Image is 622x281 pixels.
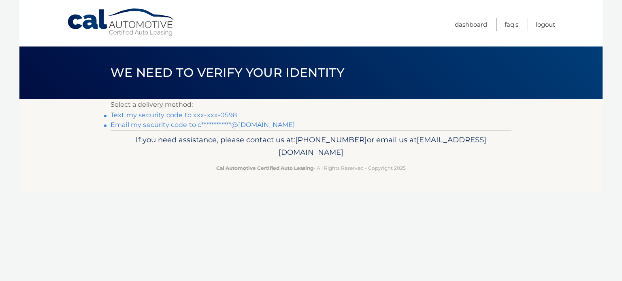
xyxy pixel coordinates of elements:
p: Select a delivery method: [111,99,511,110]
a: FAQ's [505,18,518,31]
p: - All Rights Reserved - Copyright 2025 [116,164,506,172]
span: [PHONE_NUMBER] [295,135,367,144]
a: Cal Automotive [67,8,176,37]
span: We need to verify your identity [111,65,344,80]
strong: Cal Automotive Certified Auto Leasing [216,165,313,171]
a: Logout [536,18,555,31]
a: Text my security code to xxx-xxx-0598 [111,111,237,119]
a: Dashboard [455,18,487,31]
p: If you need assistance, please contact us at: or email us at [116,133,506,159]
